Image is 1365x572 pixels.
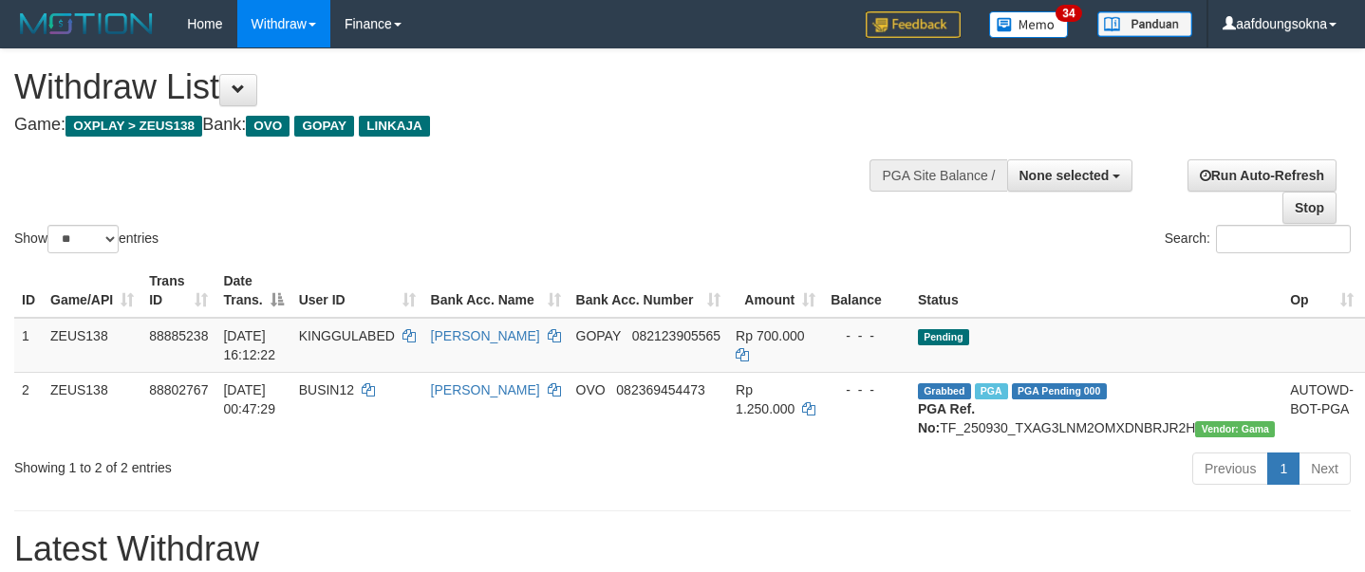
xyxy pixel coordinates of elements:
[65,116,202,137] span: OXPLAY > ZEUS138
[14,530,1351,568] h1: Latest Withdraw
[14,451,554,477] div: Showing 1 to 2 of 2 entries
[14,225,159,253] label: Show entries
[14,68,891,106] h1: Withdraw List
[246,116,290,137] span: OVO
[149,328,208,343] span: 88885238
[632,328,720,343] span: Copy 082123905565 to clipboard
[149,382,208,397] span: 88802767
[47,225,119,253] select: Showentries
[14,116,891,135] h4: Game: Bank:
[989,11,1069,38] img: Button%20Memo.svg
[869,159,1006,192] div: PGA Site Balance /
[359,116,430,137] span: LINKAJA
[1012,383,1107,399] span: PGA Pending
[223,328,275,362] span: [DATE] 16:12:22
[831,380,903,399] div: - - -
[14,372,43,445] td: 2
[14,264,43,318] th: ID
[918,401,975,435] b: PGA Ref. No:
[1192,452,1268,485] a: Previous
[576,382,606,397] span: OVO
[43,372,141,445] td: ZEUS138
[1019,168,1110,183] span: None selected
[1282,192,1337,224] a: Stop
[1195,421,1275,437] span: Vendor URL: https://trx31.1velocity.biz
[569,264,729,318] th: Bank Acc. Number: activate to sort column ascending
[215,264,290,318] th: Date Trans.: activate to sort column descending
[223,382,275,416] span: [DATE] 00:47:29
[1056,5,1081,22] span: 34
[1216,225,1351,253] input: Search:
[1282,264,1361,318] th: Op: activate to sort column ascending
[1299,452,1351,485] a: Next
[1007,159,1133,192] button: None selected
[1282,372,1361,445] td: AUTOWD-BOT-PGA
[616,382,704,397] span: Copy 082369454473 to clipboard
[141,264,215,318] th: Trans ID: activate to sort column ascending
[1267,452,1300,485] a: 1
[728,264,823,318] th: Amount: activate to sort column ascending
[43,264,141,318] th: Game/API: activate to sort column ascending
[14,318,43,373] td: 1
[918,329,969,345] span: Pending
[866,11,961,38] img: Feedback.jpg
[299,328,395,343] span: KINGGULABED
[43,318,141,373] td: ZEUS138
[1097,11,1192,37] img: panduan.png
[918,383,971,399] span: Grabbed
[1187,159,1337,192] a: Run Auto-Refresh
[831,326,903,345] div: - - -
[423,264,569,318] th: Bank Acc. Name: activate to sort column ascending
[1165,225,1351,253] label: Search:
[431,382,540,397] a: [PERSON_NAME]
[431,328,540,343] a: [PERSON_NAME]
[576,328,621,343] span: GOPAY
[294,116,354,137] span: GOPAY
[736,328,804,343] span: Rp 700.000
[910,372,1282,445] td: TF_250930_TXAG3LNM2OMXDNBRJR2H
[910,264,1282,318] th: Status
[736,382,795,416] span: Rp 1.250.000
[14,9,159,38] img: MOTION_logo.png
[291,264,423,318] th: User ID: activate to sort column ascending
[975,383,1008,399] span: Marked by aafsreyleap
[823,264,910,318] th: Balance
[299,382,354,397] span: BUSIN12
